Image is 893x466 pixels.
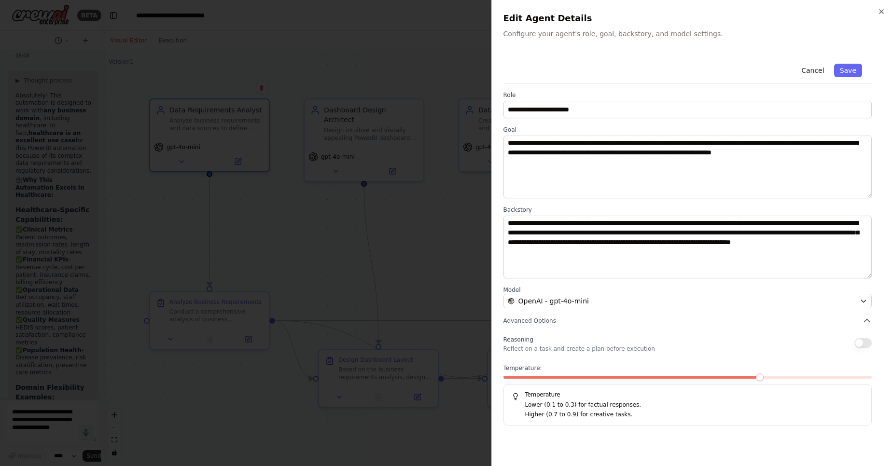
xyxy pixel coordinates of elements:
p: Lower (0.1 to 0.3) for factual responses. [525,400,864,410]
button: Cancel [795,64,830,77]
label: Model [503,286,872,294]
span: Advanced Options [503,317,556,325]
span: Temperature: [503,364,542,372]
label: Goal [503,126,872,134]
p: Reflect on a task and create a plan before execution [503,345,655,353]
button: Advanced Options [503,316,872,326]
h2: Edit Agent Details [503,12,882,25]
h5: Temperature [512,391,864,398]
p: Configure your agent's role, goal, backstory, and model settings. [503,29,882,39]
label: Backstory [503,206,872,214]
p: Higher (0.7 to 0.9) for creative tasks. [525,410,864,420]
span: OpenAI - gpt-4o-mini [518,296,589,306]
button: Save [834,64,862,77]
span: Reasoning [503,336,533,343]
label: Role [503,91,872,99]
button: OpenAI - gpt-4o-mini [503,294,872,308]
